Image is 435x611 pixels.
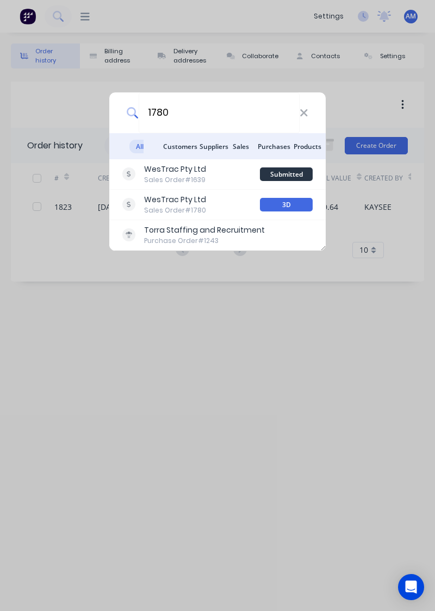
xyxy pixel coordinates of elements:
[144,205,206,215] div: Sales Order #1780
[260,167,313,181] div: Submitted
[157,140,204,153] span: Customers
[226,140,256,153] span: Sales
[122,140,151,180] span: All results
[144,194,206,205] div: WesTrac Pty Ltd
[260,198,313,211] div: 3D production
[193,140,235,153] span: Suppliers
[144,236,265,246] div: Purchase Order #1243
[139,92,300,133] input: Start typing a customer or supplier name to create a new order...
[144,225,265,236] div: Torra Staffing and Recruitment
[144,164,206,175] div: WesTrac Pty Ltd
[144,175,206,185] div: Sales Order #1639
[287,140,328,153] span: Products
[251,140,297,153] span: Purchases
[265,228,313,242] div: Billed
[398,574,424,600] div: Open Intercom Messenger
